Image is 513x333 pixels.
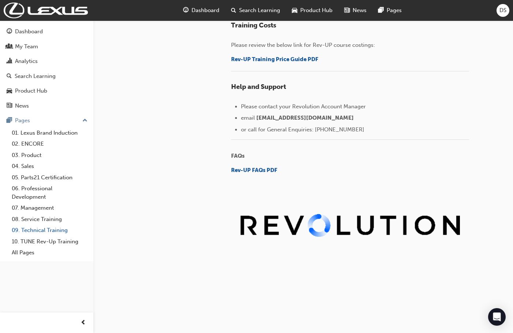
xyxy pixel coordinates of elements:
[3,84,90,98] a: Product Hub
[488,308,506,326] div: Open Intercom Messenger
[231,167,277,173] a: ​Rev-UP FAQs PDF
[241,103,366,110] span: Please contact your Revolution Account Manager
[7,103,12,109] span: news-icon
[3,99,90,113] a: News
[9,247,90,258] a: All Pages
[9,202,90,214] a: 07. Management
[353,6,367,15] span: News
[15,42,38,51] div: My Team
[3,70,90,83] a: Search Learning
[3,114,90,127] button: Pages
[3,40,90,53] a: My Team
[9,172,90,183] a: 05. Parts21 Certification
[292,6,297,15] span: car-icon
[372,3,408,18] a: pages-iconPages
[15,116,30,125] div: Pages
[15,102,29,110] div: News
[7,88,12,94] span: car-icon
[231,21,276,29] span: Training Costs
[256,115,354,121] span: [EMAIL_ADDRESS][DOMAIN_NAME]
[4,3,88,18] img: Trak
[338,3,372,18] a: news-iconNews
[15,57,38,66] div: Analytics
[3,25,90,38] a: Dashboard
[499,6,506,15] span: DS
[9,236,90,247] a: 10. TUNE Rev-Up Training
[9,127,90,139] a: 01. Lexus Brand Induction
[300,6,332,15] span: Product Hub
[344,6,350,15] span: news-icon
[9,225,90,236] a: 09. Technical Training
[9,214,90,225] a: 08. Service Training
[7,73,12,80] span: search-icon
[387,6,402,15] span: Pages
[7,117,12,124] span: pages-icon
[9,183,90,202] a: 06. Professional Development
[231,42,375,48] span: Please review the below link for Rev-UP course costings:
[497,4,509,17] button: DS
[378,6,384,15] span: pages-icon
[81,318,86,328] span: prev-icon
[231,153,245,159] span: FAQs
[286,3,338,18] a: car-iconProduct Hub
[231,56,318,63] a: Rev-UP Training Price Guide PDF
[239,6,280,15] span: Search Learning
[15,87,47,95] div: Product Hub
[192,6,219,15] span: Dashboard
[3,55,90,68] a: Analytics
[183,6,189,15] span: guage-icon
[7,44,12,50] span: people-icon
[7,58,12,65] span: chart-icon
[231,6,236,15] span: search-icon
[9,150,90,161] a: 03. Product
[82,116,88,126] span: up-icon
[231,83,286,91] span: Help and Support
[7,29,12,35] span: guage-icon
[9,161,90,172] a: 04. Sales
[177,3,225,18] a: guage-iconDashboard
[15,72,56,81] div: Search Learning
[3,23,90,114] button: DashboardMy TeamAnalyticsSearch LearningProduct HubNews
[9,138,90,150] a: 02. ENCORE
[241,126,364,133] span: or call for General Enquiries: [PHONE_NUMBER]
[15,27,43,36] div: Dashboard
[225,3,286,18] a: search-iconSearch Learning
[241,115,255,121] span: email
